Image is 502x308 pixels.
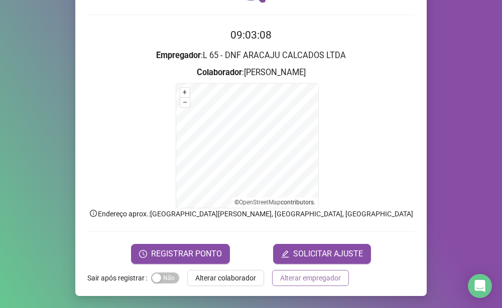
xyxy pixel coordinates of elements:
button: + [180,88,190,97]
p: Endereço aprox. : [GEOGRAPHIC_DATA][PERSON_NAME], [GEOGRAPHIC_DATA], [GEOGRAPHIC_DATA] [87,208,415,219]
label: Sair após registrar [87,270,151,286]
h3: : L 65 - DNF ARACAJU CALCADOS LTDA [87,49,415,62]
span: Alterar empregador [280,272,341,283]
button: Alterar colaborador [187,270,264,286]
button: – [180,98,190,107]
button: Alterar empregador [272,270,349,286]
h3: : [PERSON_NAME] [87,66,415,79]
time: 09:03:08 [230,29,272,41]
div: Open Intercom Messenger [468,274,492,298]
strong: Colaborador [197,68,242,77]
a: OpenStreetMap [239,199,281,206]
span: info-circle [89,209,98,218]
button: REGISTRAR PONTO [131,244,230,264]
span: edit [281,250,289,258]
span: SOLICITAR AJUSTE [293,248,363,260]
span: Alterar colaborador [195,272,256,283]
strong: Empregador [156,51,201,60]
li: © contributors. [234,199,315,206]
span: REGISTRAR PONTO [151,248,222,260]
button: editSOLICITAR AJUSTE [273,244,371,264]
span: clock-circle [139,250,147,258]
